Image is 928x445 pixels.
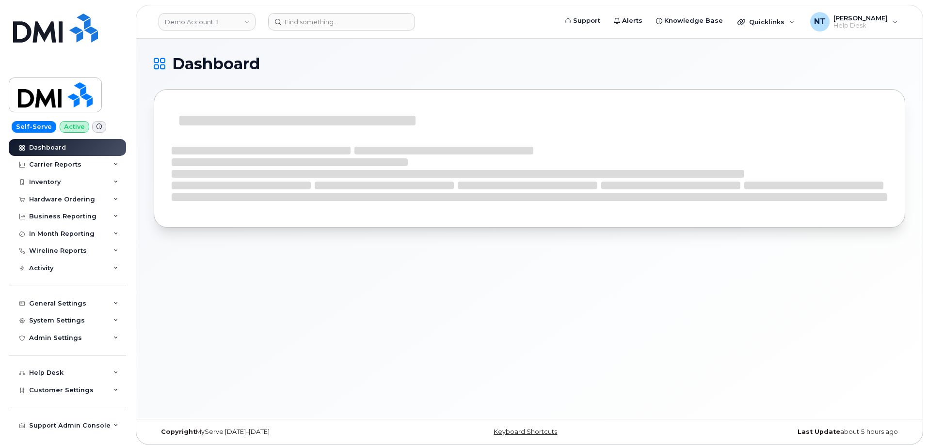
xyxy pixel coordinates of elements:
span: Dashboard [172,57,260,71]
a: Keyboard Shortcuts [494,428,557,435]
div: about 5 hours ago [655,428,905,436]
strong: Last Update [798,428,840,435]
div: MyServe [DATE]–[DATE] [154,428,404,436]
strong: Copyright [161,428,196,435]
